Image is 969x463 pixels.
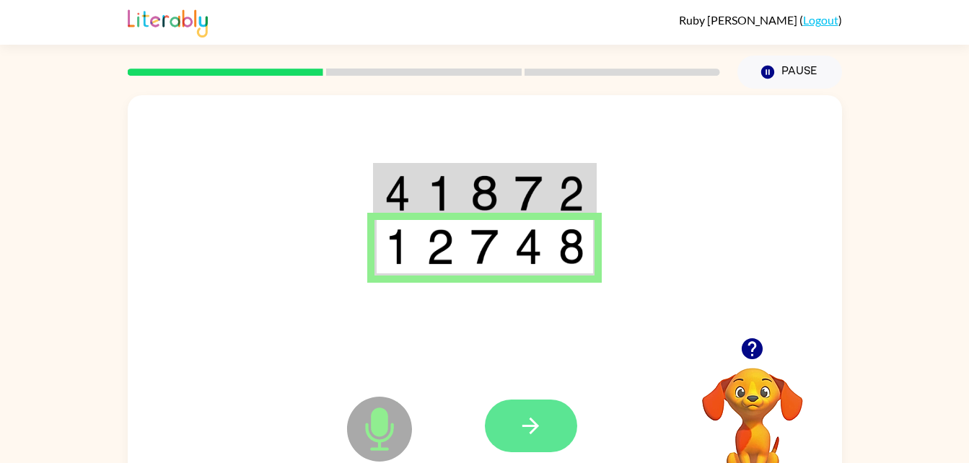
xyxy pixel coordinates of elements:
[426,229,454,265] img: 2
[679,13,799,27] span: Ruby [PERSON_NAME]
[803,13,838,27] a: Logout
[470,175,498,211] img: 8
[514,229,542,265] img: 4
[470,229,498,265] img: 7
[514,175,542,211] img: 7
[558,175,584,211] img: 2
[679,13,842,27] div: ( )
[385,229,411,265] img: 1
[426,175,454,211] img: 1
[737,56,842,89] button: Pause
[558,229,584,265] img: 8
[128,6,208,38] img: Literably
[385,175,411,211] img: 4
